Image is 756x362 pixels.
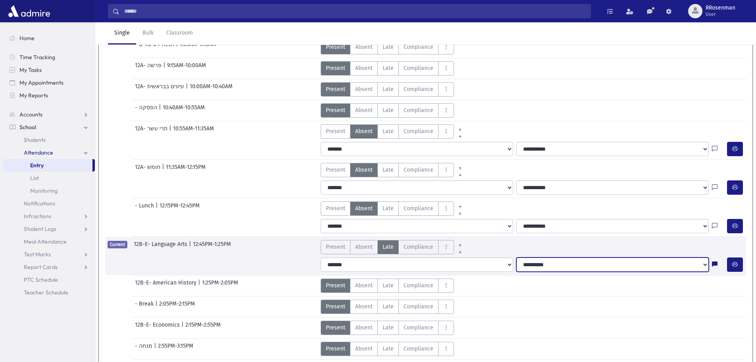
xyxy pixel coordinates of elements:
span: 12B-E- Economics [135,321,181,335]
span: Compliance [404,302,433,311]
span: | [169,124,173,139]
span: | [162,163,166,177]
span: Compliance [404,106,433,114]
span: Late [383,127,394,136]
span: Present [326,106,345,114]
span: 12B-E- Language Arts [134,240,189,254]
span: Present [326,345,345,353]
span: Present [326,281,345,290]
a: Meal Attendance [3,235,95,248]
span: Late [383,243,394,251]
span: | [189,240,193,254]
a: List [3,172,95,184]
a: My Reports [3,89,95,102]
span: Students [24,136,46,143]
span: Monitoring [30,187,58,194]
a: Time Tracking [3,51,95,64]
span: Present [326,85,345,93]
a: Accounts [3,108,95,121]
a: Teacher Schedule [3,286,95,299]
a: Classroom [160,22,199,45]
span: Notifications [24,200,55,207]
span: 12A- חומש [135,163,162,177]
a: School [3,121,95,134]
span: List [30,174,39,182]
span: Current [108,241,127,248]
span: Absent [355,281,373,290]
span: 9:05AM-9:15AM [180,40,216,54]
div: AttTypes [321,300,454,314]
span: Compliance [404,323,433,332]
span: Late [383,85,394,93]
span: 10:40AM-10:55AM [163,103,205,118]
span: Time Tracking [19,54,55,61]
span: 2:15PM-2:55PM [185,321,221,335]
span: Entry [30,162,44,169]
div: AttTypes [321,82,454,97]
span: School [19,124,36,131]
span: Present [326,43,345,51]
div: AttTypes [321,279,454,293]
span: - מנחה [135,342,154,356]
span: 12:45PM-1:25PM [193,240,231,254]
span: Student Logs [24,225,56,232]
span: 12:15PM-12:45PM [160,201,200,216]
a: My Appointments [3,76,95,89]
a: All Later [454,208,466,214]
a: My Tasks [3,64,95,76]
span: Compliance [404,243,433,251]
span: - Break [135,300,155,314]
span: - Lunch [135,201,156,216]
span: | [198,279,202,293]
span: Present [326,64,345,72]
div: AttTypes [321,61,454,75]
span: 10:55AM-11:35AM [173,124,214,139]
span: | [154,342,158,356]
span: Present [326,166,345,174]
input: Search [119,4,591,18]
a: Home [3,32,95,45]
span: | [159,103,163,118]
div: AttTypes [321,163,466,177]
span: Late [383,106,394,114]
a: Monitoring [3,184,95,197]
span: Late [383,166,394,174]
a: Report Cards [3,261,95,273]
span: User [706,11,735,17]
img: AdmirePro [6,3,52,19]
span: Absent [355,302,373,311]
span: Compliance [404,127,433,136]
span: | [176,40,180,54]
span: 11:35AM-12:15PM [166,163,206,177]
div: AttTypes [321,342,454,356]
span: - הפסקה [135,103,159,118]
span: Late [383,43,394,51]
span: | [186,82,190,97]
span: Infractions [24,213,51,220]
span: Absent [355,204,373,213]
span: My Reports [19,92,48,99]
div: AttTypes [321,124,466,139]
span: | [155,300,159,314]
span: Late [383,345,394,353]
span: 12A- תרי עשר [135,124,169,139]
span: Late [383,64,394,72]
a: Infractions [3,210,95,223]
span: Late [383,302,394,311]
div: AttTypes [321,201,466,216]
span: Compliance [404,204,433,213]
a: PTC Schedule [3,273,95,286]
span: Accounts [19,111,42,118]
span: Report Cards [24,263,58,271]
a: Single [108,22,136,45]
span: RRosenman [706,5,735,11]
a: Students [3,134,95,146]
span: Absent [355,345,373,353]
span: | [163,61,167,75]
span: - הכנה לשיעורים [135,40,176,54]
span: My Appointments [19,79,63,86]
div: AttTypes [321,240,466,254]
span: 2:55PM-3:15PM [158,342,193,356]
span: 2:05PM-2:15PM [159,300,195,314]
span: Home [19,35,35,42]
